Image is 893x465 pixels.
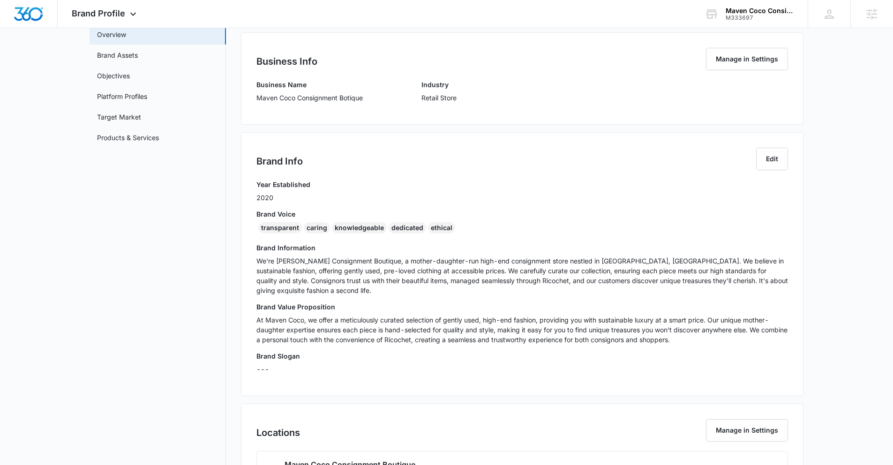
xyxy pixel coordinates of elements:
div: account id [726,15,794,21]
button: Edit [756,148,788,170]
p: --- [256,364,788,374]
a: Overview [97,30,126,39]
h3: Brand Information [256,243,788,253]
h2: Locations [256,426,300,440]
a: Target Market [97,112,141,122]
button: Manage in Settings [706,419,788,442]
h2: Business Info [256,54,317,68]
div: transparent [258,222,302,233]
div: dedicated [389,222,426,233]
p: 2020 [256,193,310,202]
h3: Industry [421,80,457,90]
button: Manage in Settings [706,48,788,70]
p: We're [PERSON_NAME] Consignment Boutique, a mother-daughter-run high-end consignment store nestle... [256,256,788,295]
h3: Brand Slogan [256,351,788,361]
h3: Year Established [256,180,310,189]
div: knowledgeable [332,222,387,233]
p: At Maven Coco, we offer a meticulously curated selection of gently used, high-end fashion, provid... [256,315,788,345]
a: Objectives [97,71,130,81]
h3: Brand Voice [256,209,788,219]
h3: Brand Value Proposition [256,302,788,312]
h3: Business Name [256,80,363,90]
a: Products & Services [97,133,159,142]
div: caring [304,222,330,233]
a: Brand Assets [97,50,138,60]
a: Platform Profiles [97,91,147,101]
div: ethical [428,222,455,233]
p: Maven Coco Consignment Botique [256,93,363,103]
p: Retail Store [421,93,457,103]
div: account name [726,7,794,15]
h2: Brand Info [256,154,303,168]
span: Brand Profile [72,8,125,18]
